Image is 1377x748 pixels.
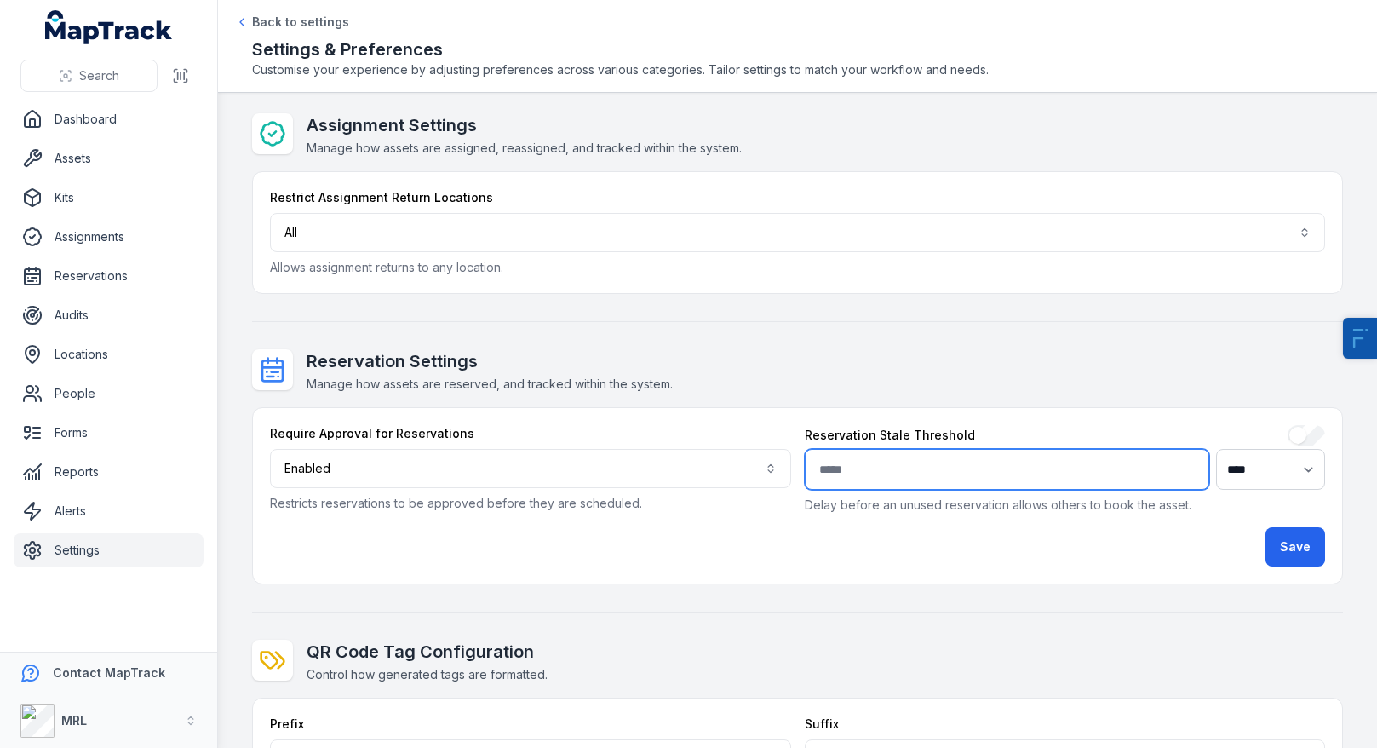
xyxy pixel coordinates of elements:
strong: Contact MapTrack [53,665,165,680]
label: Suffix [805,716,839,733]
a: Forms [14,416,204,450]
span: Manage how assets are reserved, and tracked within the system. [307,377,673,391]
a: Reservations [14,259,204,293]
p: Allows assignment returns to any location. [270,259,1325,276]
span: Back to settings [252,14,349,31]
a: Settings [14,533,204,567]
button: All [270,213,1325,252]
label: Restrict Assignment Return Locations [270,189,493,206]
button: Search [20,60,158,92]
input: :r8:-form-item-label [805,449,1210,490]
a: Back to settings [235,14,349,31]
h2: Settings & Preferences [252,37,1343,61]
label: Reservation Stale Threshold [805,427,975,444]
a: Assignments [14,220,204,254]
label: Prefix [270,716,304,733]
a: Audits [14,298,204,332]
p: Restricts reservations to be approved before they are scheduled. [270,495,791,512]
h2: QR Code Tag Configuration [307,640,548,664]
span: Search [79,67,119,84]
a: Locations [14,337,204,371]
strong: MRL [61,713,87,728]
a: MapTrack [45,10,173,44]
h2: Assignment Settings [307,113,742,137]
a: Assets [14,141,204,175]
a: Reports [14,455,204,489]
label: Require Approval for Reservations [270,425,474,442]
button: Enabled [270,449,791,488]
span: Manage how assets are assigned, reassigned, and tracked within the system. [307,141,742,155]
a: Kits [14,181,204,215]
a: Alerts [14,494,204,528]
span: Customise your experience by adjusting preferences across various categories. Tailor settings to ... [252,61,1343,78]
a: Dashboard [14,102,204,136]
button: Save [1265,527,1325,567]
a: People [14,377,204,411]
p: Delay before an unused reservation allows others to book the asset. [805,497,1326,514]
input: :r7:-form-item-label [1288,425,1325,446]
span: Control how generated tags are formatted. [307,667,548,682]
h2: Reservation Settings [307,349,673,373]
